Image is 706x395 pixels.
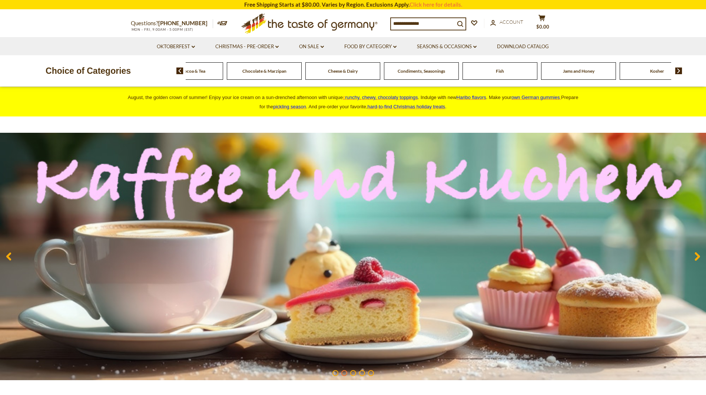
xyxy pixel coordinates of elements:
a: pickling season [273,104,306,109]
a: Food By Category [344,43,397,51]
img: previous arrow [176,68,183,74]
a: Condiments, Seasonings [398,68,445,74]
span: Account [500,19,523,25]
a: Fish [496,68,504,74]
span: MON - FRI, 9:00AM - 5:00PM (EST) [131,27,194,32]
img: next arrow [675,68,682,74]
a: On Sale [299,43,324,51]
span: August, the golden crown of summer! Enjoy your ice cream on a sun-drenched afternoon with unique ... [128,95,579,109]
a: Download Catalog [497,43,549,51]
a: Coffee, Cocoa & Tea [166,68,205,74]
button: $0.00 [531,14,553,33]
a: Cheese & Dairy [328,68,358,74]
a: crunchy, chewy, chocolaty toppings [343,95,418,100]
p: Questions? [131,19,213,28]
a: Seasons & Occasions [417,43,477,51]
span: own German gummies [511,95,560,100]
a: Click here for details. [410,1,462,8]
a: Christmas - PRE-ORDER [215,43,279,51]
a: Chocolate & Marzipan [242,68,286,74]
a: hard-to-find Christmas holiday treats [368,104,445,109]
a: Kosher [650,68,664,74]
span: . [368,104,447,109]
a: Account [490,18,523,26]
span: $0.00 [536,24,549,30]
a: [PHONE_NUMBER] [158,20,208,26]
a: own German gummies. [511,95,561,100]
span: runchy, chewy, chocolaty toppings [345,95,418,100]
a: Jams and Honey [563,68,594,74]
a: Oktoberfest [157,43,195,51]
a: Haribo flavors [457,95,486,100]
